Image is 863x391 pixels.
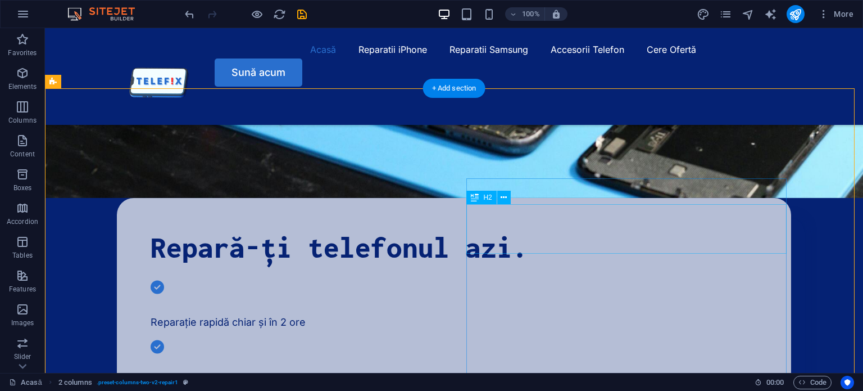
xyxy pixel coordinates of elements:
[505,7,545,21] button: 100%
[97,376,179,389] span: . preset-columns-two-v2-repair1
[818,8,853,20] span: More
[697,8,710,21] i: Design (Ctrl+Alt+Y)
[8,82,37,91] p: Elements
[551,9,561,19] i: On resize automatically adjust zoom level to fit chosen device.
[183,379,188,385] i: This element is a customizable preset
[14,352,31,361] p: Slider
[742,8,755,21] i: Navigator
[273,8,286,21] i: Reload page
[9,285,36,294] p: Features
[787,5,805,23] button: publish
[295,7,308,21] button: save
[12,251,33,260] p: Tables
[719,8,732,21] i: Pages (Ctrl+Alt+S)
[793,376,832,389] button: Code
[58,376,188,389] nav: breadcrumb
[423,79,485,98] div: + Add section
[841,376,854,389] button: Usercentrics
[789,8,802,21] i: Publish
[9,376,42,389] a: Click to cancel selection. Double-click to open Pages
[296,8,308,21] i: Save (Ctrl+S)
[719,7,733,21] button: pages
[522,7,540,21] h6: 100%
[8,48,37,57] p: Favorites
[483,194,492,201] span: H2
[8,116,37,125] p: Columns
[13,183,32,192] p: Boxes
[11,318,34,327] p: Images
[764,7,778,21] button: text_generator
[766,376,784,389] span: 00 00
[814,5,858,23] button: More
[65,7,149,21] img: Editor Logo
[798,376,826,389] span: Code
[7,217,38,226] p: Accordion
[774,378,776,386] span: :
[10,150,35,159] p: Content
[697,7,710,21] button: design
[755,376,784,389] h6: Session time
[272,7,286,21] button: reload
[183,7,196,21] button: undo
[250,7,264,21] button: Click here to leave preview mode and continue editing
[58,376,92,389] span: Click to select. Double-click to edit
[764,8,777,21] i: AI Writer
[742,7,755,21] button: navigator
[183,8,196,21] i: Undo: Edit headline (Ctrl+Z)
